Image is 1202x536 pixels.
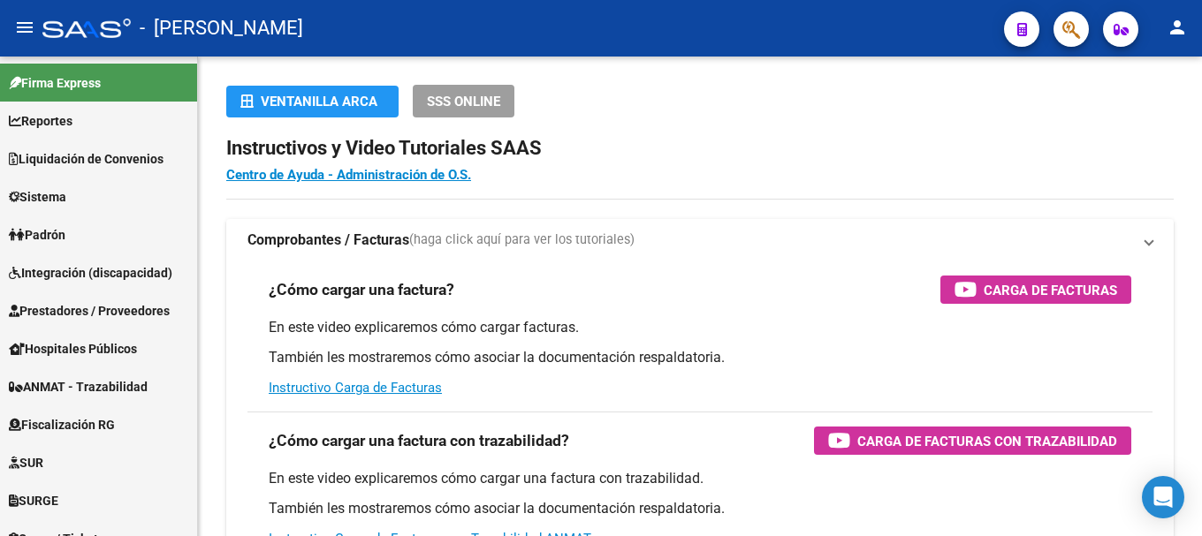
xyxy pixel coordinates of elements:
[9,453,43,472] span: SUR
[269,469,1131,488] p: En este video explicaremos cómo cargar una factura con trazabilidad.
[9,263,172,283] span: Integración (discapacidad)
[240,86,384,117] div: Ventanilla ARCA
[269,348,1131,367] p: También les mostraremos cómo asociar la documentación respaldatoria.
[427,94,500,109] span: SSS ONLINE
[9,491,58,510] span: SURGE
[9,149,164,169] span: Liquidación de Convenios
[226,167,471,183] a: Centro de Ayuda - Administración de O.S.
[269,428,569,453] h3: ¿Cómo cargar una factura con trazabilidad?
[226,219,1174,261] mat-expansion-panel-header: Comprobantes / Facturas(haga click aquí para ver los tutoriales)
[9,73,101,93] span: Firma Express
[269,380,442,396] a: Instructivo Carga de Facturas
[9,187,66,207] span: Sistema
[857,430,1117,452] span: Carga de Facturas con Trazabilidad
[940,276,1131,304] button: Carga de Facturas
[413,85,514,117] button: SSS ONLINE
[269,499,1131,518] p: También les mostraremos cómo asociar la documentación respaldatoria.
[9,111,72,131] span: Reportes
[226,86,399,117] button: Ventanilla ARCA
[14,17,35,38] mat-icon: menu
[9,415,115,434] span: Fiscalización RG
[9,225,65,245] span: Padrón
[409,230,635,250] span: (haga click aquí para ver los tutoriales)
[1167,17,1188,38] mat-icon: person
[9,377,148,396] span: ANMAT - Trazabilidad
[269,277,454,302] h3: ¿Cómo cargar una factura?
[984,279,1117,301] span: Carga de Facturas
[140,9,303,48] span: - [PERSON_NAME]
[9,339,137,359] span: Hospitales Públicos
[247,230,409,250] strong: Comprobantes / Facturas
[226,132,1174,165] h2: Instructivos y Video Tutoriales SAAS
[9,301,170,321] span: Prestadores / Proveedores
[1142,476,1184,518] div: Open Intercom Messenger
[814,427,1131,455] button: Carga de Facturas con Trazabilidad
[269,318,1131,337] p: En este video explicaremos cómo cargar facturas.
